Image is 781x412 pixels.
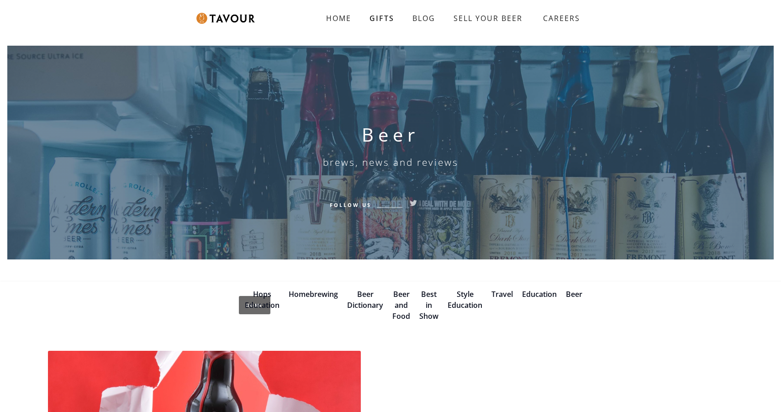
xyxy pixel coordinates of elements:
a: Education [522,289,557,299]
a: Hops Education [245,289,280,310]
strong: CAREERS [543,9,580,27]
a: HOME [317,9,360,27]
a: Home [239,296,270,314]
a: CAREERS [532,5,587,31]
h6: brews, news and reviews [323,157,459,168]
a: Best in Show [419,289,438,321]
a: GIFTS [360,9,403,27]
a: Beer and Food [392,289,410,321]
strong: HOME [326,13,351,23]
a: Beer [566,289,582,299]
a: Style Education [448,289,482,310]
a: BLOG [403,9,444,27]
a: Travel [491,289,513,299]
a: Beer Dictionary [347,289,383,310]
a: SELL YOUR BEER [444,9,532,27]
h6: Follow Us [330,201,371,209]
a: Homebrewing [289,289,338,299]
h1: Beer [362,124,419,146]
